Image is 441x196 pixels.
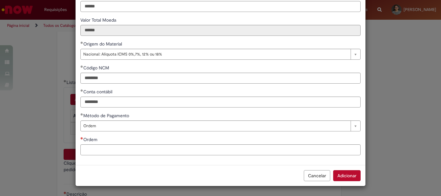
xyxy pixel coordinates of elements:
span: Obrigatório Preenchido [80,89,83,92]
span: Obrigatório Preenchido [80,65,83,68]
span: Origem do Material [83,41,123,47]
span: Conta contábil [83,89,114,95]
input: Conta contábil [80,97,361,108]
span: Nacional: Alíquota ICMS 0%,7%, 12% ou 18% [83,49,347,59]
span: Ordem [83,121,347,131]
span: Código NCM [83,65,110,71]
span: Obrigatório Preenchido [80,41,83,44]
span: Obrigatório Preenchido [80,113,83,116]
span: Ordem [83,137,99,142]
input: Ordem [80,144,361,155]
input: Valor Total Moeda [80,25,361,36]
input: Código NCM [80,73,361,84]
span: Necessários [80,137,83,139]
button: Adicionar [333,170,361,181]
input: Valor Unitário [80,1,361,12]
button: Cancelar [304,170,330,181]
span: Somente leitura - Valor Total Moeda [80,17,118,23]
span: Método de Pagamento [83,113,130,119]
